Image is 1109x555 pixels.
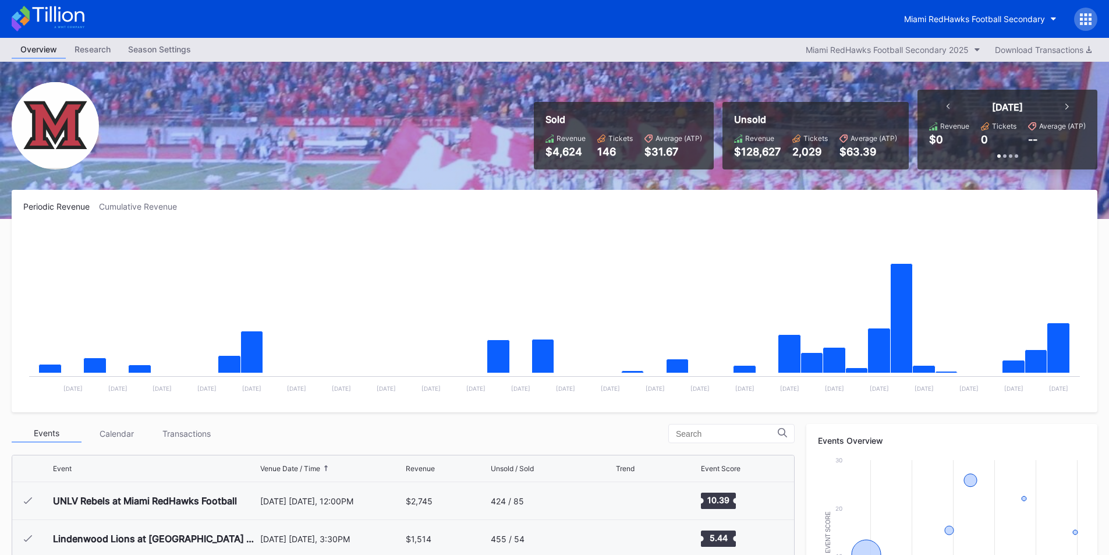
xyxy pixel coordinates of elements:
div: Download Transactions [995,45,1092,55]
div: Tickets [608,134,633,143]
div: $0 [929,133,943,146]
div: Miami RedHawks Football Secondary [904,14,1045,24]
div: $63.39 [839,146,897,158]
div: UNLV Rebels at Miami RedHawks Football [53,495,237,507]
div: Sold [545,114,702,125]
div: Periodic Revenue [23,202,99,211]
svg: Chart title [616,524,651,553]
text: 5.44 [709,533,727,543]
div: $1,514 [406,534,431,544]
div: $4,624 [545,146,586,158]
img: Miami_RedHawks_Football_Secondary.png [12,82,99,169]
button: Download Transactions [989,42,1097,58]
div: Events [12,425,82,443]
text: [DATE] [287,385,306,392]
svg: Chart title [23,226,1086,401]
div: 455 / 54 [491,534,525,544]
div: $128,627 [734,146,781,158]
div: Season Settings [119,41,200,58]
div: $31.67 [644,146,702,158]
button: Miami RedHawks Football Secondary 2025 [800,42,986,58]
text: [DATE] [377,385,396,392]
text: [DATE] [242,385,261,392]
svg: Chart title [616,486,651,515]
div: -- [1028,133,1037,146]
div: Lindenwood Lions at [GEOGRAPHIC_DATA] RedHawks Football [53,533,257,545]
text: [DATE] [959,385,979,392]
text: [DATE] [556,385,575,392]
input: Search [676,429,778,439]
div: Tickets [992,122,1016,130]
text: 10.39 [707,495,729,505]
text: [DATE] [915,385,934,392]
text: [DATE] [870,385,889,392]
div: [DATE] [992,101,1023,113]
div: Research [66,41,119,58]
text: [DATE] [63,385,83,392]
text: [DATE] [1004,385,1023,392]
text: [DATE] [646,385,665,392]
text: [DATE] [601,385,620,392]
button: Miami RedHawks Football Secondary [895,8,1065,30]
div: [DATE] [DATE], 3:30PM [260,534,403,544]
div: Miami RedHawks Football Secondary 2025 [806,45,969,55]
a: Research [66,41,119,59]
div: 424 / 85 [491,496,524,506]
div: Trend [616,464,635,473]
text: [DATE] [1049,385,1068,392]
text: [DATE] [825,385,844,392]
div: 146 [597,146,633,158]
div: Cumulative Revenue [99,202,186,211]
div: Events Overview [818,436,1086,446]
div: Tickets [803,134,828,143]
text: [DATE] [332,385,351,392]
text: [DATE] [780,385,799,392]
div: Average (ATP) [1039,122,1086,130]
div: 2,029 [792,146,828,158]
div: Unsold / Sold [491,464,534,473]
text: 30 [835,457,842,464]
div: Revenue [940,122,969,130]
div: $2,745 [406,496,433,506]
div: Transactions [151,425,221,443]
div: Event Score [701,464,740,473]
text: Event Score [825,511,831,553]
text: [DATE] [690,385,710,392]
div: 0 [981,133,988,146]
a: Overview [12,41,66,59]
text: [DATE] [153,385,172,392]
div: Revenue [745,134,774,143]
div: Revenue [406,464,435,473]
div: Event [53,464,72,473]
text: 20 [835,505,842,512]
text: [DATE] [466,385,486,392]
div: Venue Date / Time [260,464,320,473]
div: Calendar [82,425,151,443]
text: [DATE] [511,385,530,392]
text: [DATE] [421,385,441,392]
div: Average (ATP) [656,134,702,143]
div: Unsold [734,114,897,125]
text: [DATE] [108,385,127,392]
div: [DATE] [DATE], 12:00PM [260,496,403,506]
div: Average (ATP) [851,134,897,143]
div: Revenue [557,134,586,143]
text: [DATE] [735,385,754,392]
a: Season Settings [119,41,200,59]
text: [DATE] [197,385,217,392]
